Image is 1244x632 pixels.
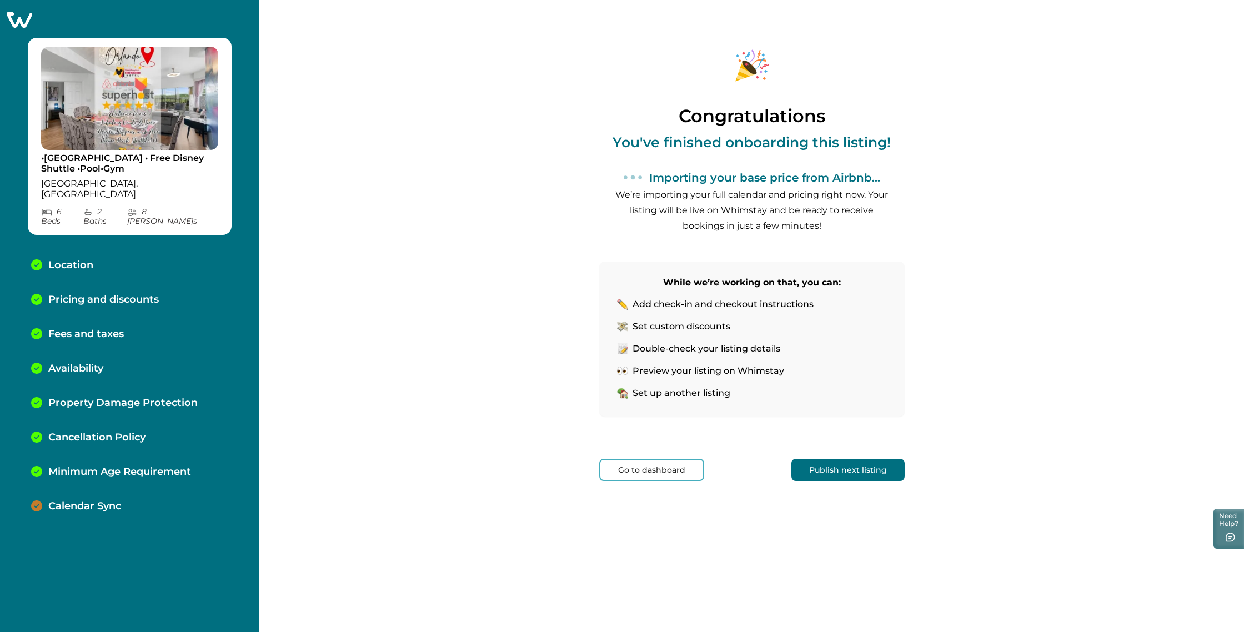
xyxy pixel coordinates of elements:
[617,275,887,290] p: While we’re working on that, you can:
[617,365,628,377] img: eyes-icon
[633,388,730,399] p: Set up another listing
[617,299,628,310] img: pencil-icon
[48,432,146,444] p: Cancellation Policy
[649,171,880,184] p: Importing your base price from Airbnb...
[710,33,794,98] img: congratulations
[679,106,825,126] p: Congratulations
[83,207,127,226] p: 2 Bath s
[633,299,814,310] p: Add check-in and checkout instructions
[791,459,905,481] button: Publish next listing
[48,259,93,272] p: Location
[41,207,83,226] p: 6 Bed s
[48,328,124,340] p: Fees and taxes
[41,178,218,200] p: [GEOGRAPHIC_DATA], [GEOGRAPHIC_DATA]
[613,187,891,234] p: We’re importing your full calendar and pricing right now. Your listing will be live on Whimstay a...
[617,321,628,332] img: money-icon
[48,397,198,409] p: Property Damage Protection
[617,343,628,354] img: list-pencil-icon
[48,466,191,478] p: Minimum Age Requirement
[41,47,218,150] img: propertyImage_•WorldQuest Resort • Free Disney Shuttle •Pool•Gym
[623,168,643,187] svg: loading
[617,388,628,399] img: home-icon
[599,459,704,481] button: Go to dashboard
[633,321,730,332] p: Set custom discounts
[48,500,121,513] p: Calendar Sync
[613,134,891,150] p: You've finished onboarding this listing!
[41,153,218,174] p: •[GEOGRAPHIC_DATA] • Free Disney Shuttle •Pool•Gym
[633,343,780,354] p: Double-check your listing details
[48,294,159,306] p: Pricing and discounts
[48,363,103,375] p: Availability
[127,207,218,226] p: 8 [PERSON_NAME] s
[633,365,784,377] p: Preview your listing on Whimstay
